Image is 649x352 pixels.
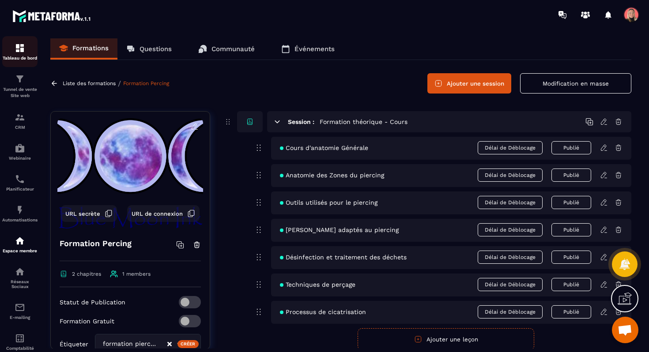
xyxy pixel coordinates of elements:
img: automations [15,143,25,154]
p: Automatisations [2,217,38,222]
button: Ajouter une leçon [358,328,534,350]
span: URL secrète [65,210,100,217]
span: URL de connexion [132,210,183,217]
a: Formation Percing [123,80,169,86]
button: Clear Selected [167,341,172,348]
span: / [118,79,121,88]
button: Publié [551,141,591,154]
p: Événements [294,45,335,53]
p: Questions [140,45,172,53]
img: formation [15,43,25,53]
img: formation [15,74,25,84]
span: Délai de Déblocage [478,141,543,154]
button: Publié [551,251,591,264]
span: Délai de Déblocage [478,169,543,182]
img: social-network [15,266,25,277]
p: Réseaux Sociaux [2,279,38,289]
img: background [57,118,203,228]
a: emailemailE-mailing [2,296,38,326]
p: Étiqueter [60,341,88,348]
p: Webinaire [2,156,38,161]
span: formation piercing [101,339,158,349]
h4: Formation Percing [60,237,132,250]
a: formationformationCRM [2,105,38,136]
a: schedulerschedulerPlanificateur [2,167,38,198]
a: Événements [272,38,343,60]
p: Formations [72,44,109,52]
a: formationformationTunnel de vente Site web [2,67,38,105]
img: automations [15,236,25,246]
img: scheduler [15,174,25,184]
img: formation [15,112,25,123]
span: Anatomie des Zones du piercing [280,172,384,179]
div: Créer [177,340,199,348]
span: Processus de cicatrisation [280,308,366,315]
p: Tableau de bord [2,56,38,60]
a: Liste des formations [63,80,116,86]
button: Publié [551,305,591,318]
h6: Session : [288,118,314,125]
span: Délai de Déblocage [478,305,543,318]
button: Publié [551,169,591,182]
img: email [15,302,25,313]
img: automations [15,205,25,215]
button: Publié [551,223,591,236]
img: accountant [15,333,25,344]
a: automationsautomationsWebinaire [2,136,38,167]
span: Délai de Déblocage [478,251,543,264]
p: CRM [2,125,38,130]
a: automationsautomationsEspace membre [2,229,38,260]
p: E-mailing [2,315,38,320]
span: 2 chapitres [72,271,101,277]
span: Outils utilisés pour le piercing [280,199,377,206]
span: 1 members [122,271,151,277]
button: Publié [551,196,591,209]
button: Publié [551,278,591,291]
a: Communauté [189,38,264,60]
button: Ajouter une session [427,73,511,94]
p: Comptabilité [2,346,38,351]
p: Communauté [211,45,255,53]
h5: Formation théorique - Cours [320,117,408,126]
p: Statut de Publication [60,299,125,306]
p: Tunnel de vente Site web [2,86,38,99]
p: Espace membre [2,248,38,253]
span: Techniques de perçage [280,281,355,288]
span: [PERSON_NAME] adaptés au piercing [280,226,399,233]
a: automationsautomationsAutomatisations [2,198,38,229]
p: Formation Gratuit [60,318,114,325]
a: social-networksocial-networkRéseaux Sociaux [2,260,38,296]
p: Planificateur [2,187,38,191]
div: Ouvrir le chat [612,317,638,343]
img: logo [12,8,92,24]
span: Délai de Déblocage [478,196,543,209]
span: Désinfection et traitement des déchets [280,254,407,261]
button: URL secrète [61,205,117,222]
span: Délai de Déblocage [478,278,543,291]
span: Cours d'anatomie Générale [280,144,368,151]
a: formationformationTableau de bord [2,36,38,67]
button: URL de connexion [127,205,200,222]
a: Formations [50,38,117,60]
input: Search for option [158,339,166,349]
button: Modification en masse [520,73,631,94]
a: Questions [117,38,181,60]
span: Délai de Déblocage [478,223,543,236]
